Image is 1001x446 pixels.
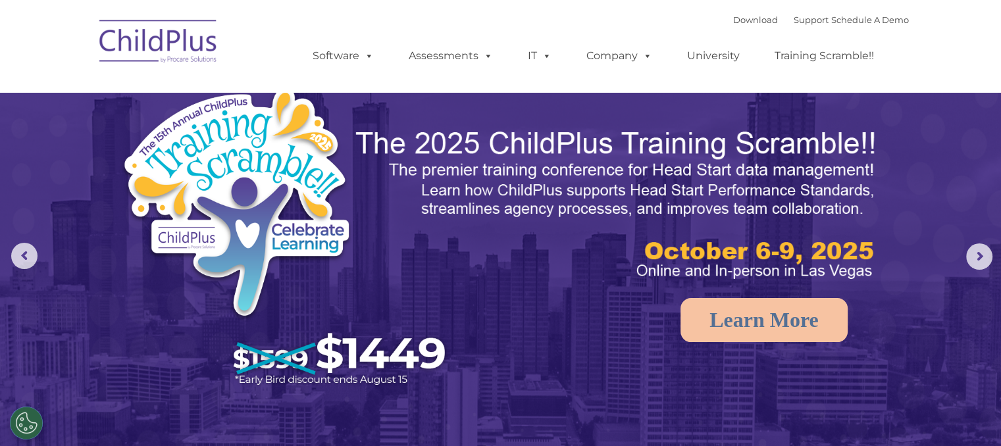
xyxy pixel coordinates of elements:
[10,407,43,439] button: Cookies Settings
[733,14,909,25] font: |
[733,14,778,25] a: Download
[183,87,223,97] span: Last name
[831,14,909,25] a: Schedule A Demo
[680,298,848,342] a: Learn More
[794,14,829,25] a: Support
[396,43,506,69] a: Assessments
[761,43,887,69] a: Training Scramble!!
[183,141,239,151] span: Phone number
[515,43,565,69] a: IT
[573,43,665,69] a: Company
[93,11,224,76] img: ChildPlus by Procare Solutions
[674,43,753,69] a: University
[299,43,387,69] a: Software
